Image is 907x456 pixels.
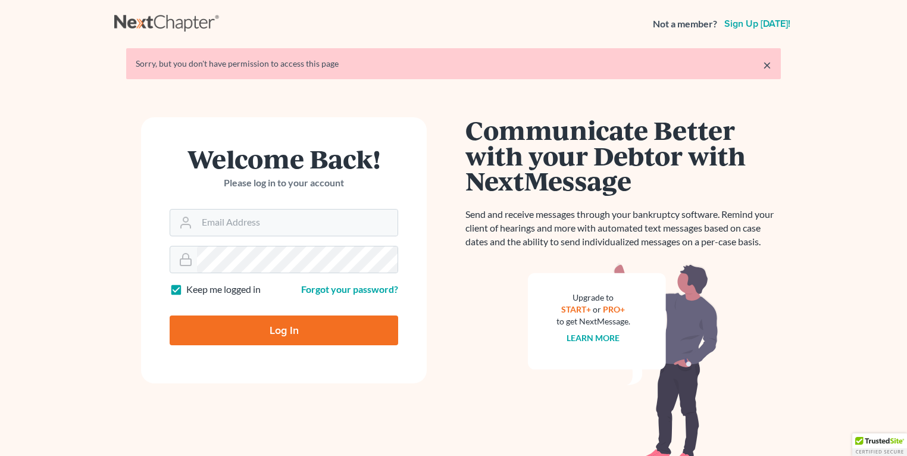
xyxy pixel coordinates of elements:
a: Sign up [DATE]! [722,19,793,29]
a: Forgot your password? [301,283,398,295]
div: Sorry, but you don't have permission to access this page [136,58,771,70]
a: PRO+ [603,304,625,314]
div: TrustedSite Certified [852,433,907,456]
strong: Not a member? [653,17,717,31]
div: Upgrade to [556,292,630,304]
input: Email Address [197,210,398,236]
label: Keep me logged in [186,283,261,296]
p: Send and receive messages through your bankruptcy software. Remind your client of hearings and mo... [465,208,781,249]
h1: Welcome Back! [170,146,398,171]
span: or [593,304,602,314]
p: Please log in to your account [170,176,398,190]
div: to get NextMessage. [556,316,630,327]
a: Learn more [567,333,620,343]
h1: Communicate Better with your Debtor with NextMessage [465,117,781,193]
a: × [763,58,771,72]
a: START+ [562,304,592,314]
input: Log In [170,316,398,345]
